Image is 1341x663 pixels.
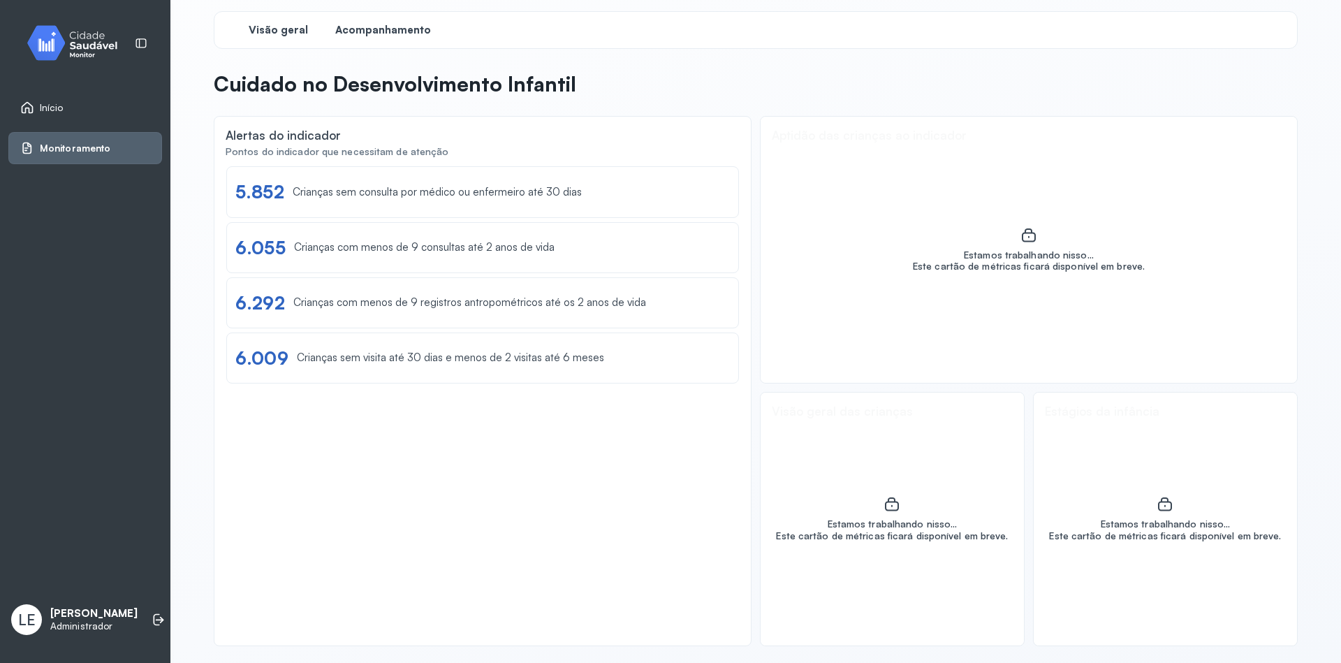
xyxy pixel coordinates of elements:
[40,102,64,114] span: Início
[293,296,646,309] div: Crianças com menos de 9 registros antropométricos até os 2 anos de vida
[40,143,110,154] span: Monitoramento
[776,518,1008,530] div: Estamos trabalhando nisso...
[214,71,576,96] p: Cuidado no Desenvolvimento Infantil
[15,22,140,64] img: monitor.svg
[776,530,1008,542] div: Este cartão de métricas ficará disponível em breve.
[226,146,740,158] div: Pontos do indicador que necessitam de atenção
[913,261,1145,272] div: Este cartão de métricas ficará disponível em breve.
[235,181,284,203] div: 5.852
[235,237,286,258] div: 6.055
[50,607,138,620] p: [PERSON_NAME]
[1049,530,1281,542] div: Este cartão de métricas ficará disponível em breve.
[235,347,288,369] div: 6.009
[20,101,150,115] a: Início
[297,351,604,365] div: Crianças sem visita até 30 dias e menos de 2 visitas até 6 meses
[294,241,555,254] div: Crianças com menos de 9 consultas até 2 anos de vida
[1049,518,1281,530] div: Estamos trabalhando nisso...
[293,186,582,199] div: Crianças sem consulta por médico ou enfermeiro até 30 dias
[235,292,285,314] div: 6.292
[226,128,341,143] div: Alertas do indicador
[913,249,1145,261] div: Estamos trabalhando nisso...
[335,24,431,37] span: Acompanhamento
[249,24,308,37] span: Visão geral
[50,620,138,632] p: Administrador
[18,611,36,629] span: LE
[20,141,150,155] a: Monitoramento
